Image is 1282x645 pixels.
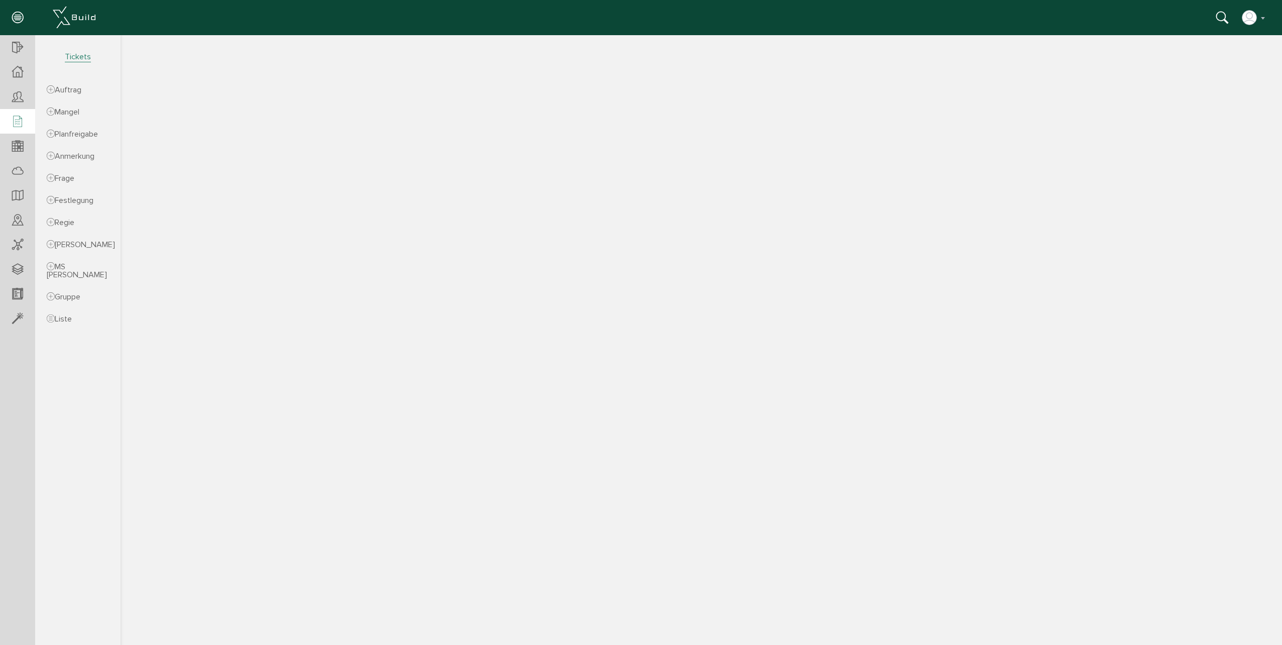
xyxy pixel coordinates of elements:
span: MS [PERSON_NAME] [47,262,107,280]
span: Frage [47,173,74,183]
span: Tickets [65,52,91,62]
div: Chat-Widget [1232,597,1282,645]
span: Festlegung [47,195,93,205]
span: Anmerkung [47,151,94,161]
iframe: Chat Widget [1232,597,1282,645]
span: Regie [47,218,74,228]
span: Auftrag [47,85,81,95]
span: Liste [47,314,72,324]
div: Suche [1216,10,1234,25]
img: xBuild_Logo_Horizontal_White.png [53,7,95,28]
span: Gruppe [47,292,80,302]
span: Planfreigabe [47,129,98,139]
span: [PERSON_NAME] [47,240,115,250]
span: Mangel [47,107,79,117]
